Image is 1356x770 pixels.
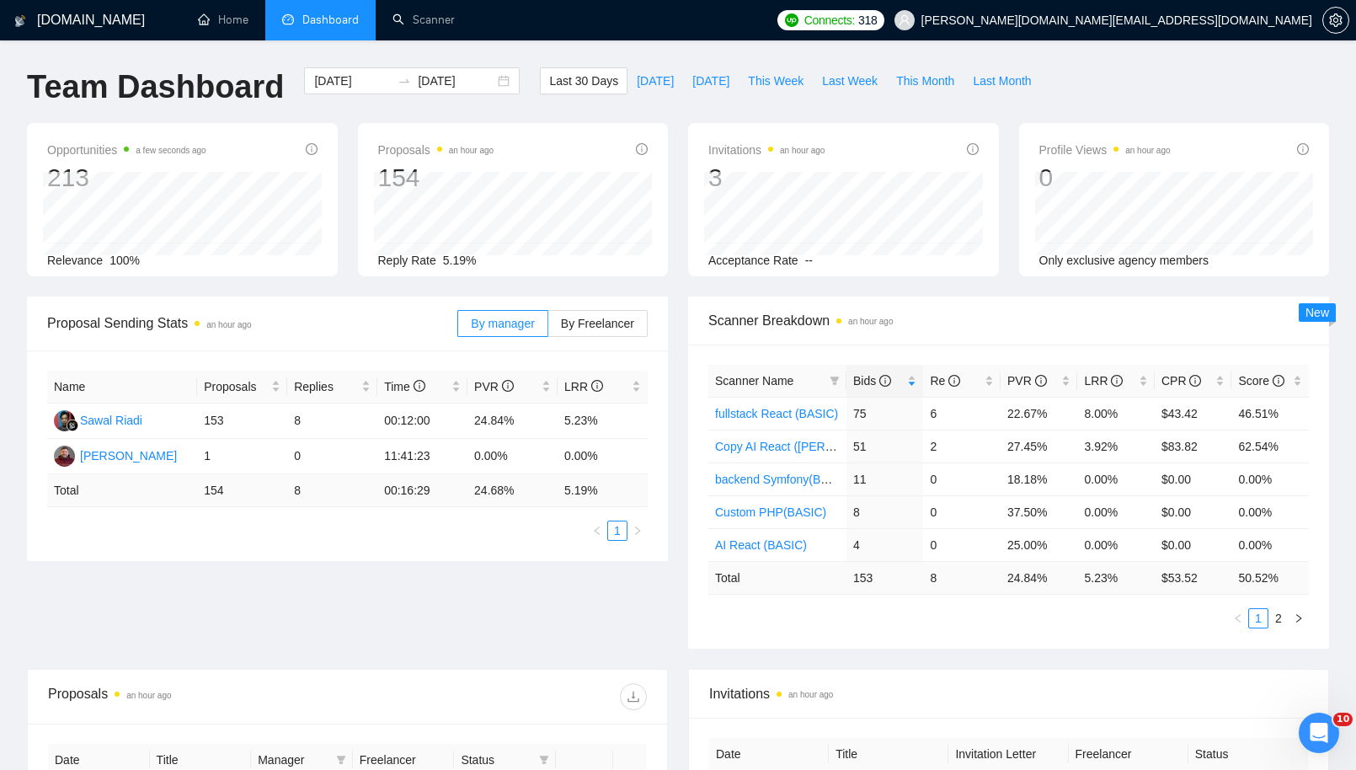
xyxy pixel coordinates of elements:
[1001,397,1078,430] td: 22.67%
[206,320,251,329] time: an hour ago
[620,683,647,710] button: download
[1273,375,1284,387] span: info-circle
[384,380,424,393] span: Time
[848,317,893,326] time: an hour ago
[540,67,627,94] button: Last 30 Days
[846,430,924,463] td: 51
[1333,713,1353,726] span: 10
[418,72,494,90] input: End date
[923,397,1001,430] td: 6
[1001,430,1078,463] td: 27.45%
[1231,397,1309,430] td: 46.51%
[587,521,607,541] button: left
[1289,608,1309,628] button: right
[1248,608,1268,628] li: 1
[683,67,739,94] button: [DATE]
[471,317,534,330] span: By manager
[636,143,648,155] span: info-circle
[1289,608,1309,628] li: Next Page
[392,13,455,27] a: searchScanner
[964,67,1040,94] button: Last Month
[1077,528,1155,561] td: 0.00%
[467,404,558,439] td: 24.84%
[804,11,855,29] span: Connects:
[1238,374,1284,388] span: Score
[126,691,171,700] time: an hour ago
[306,143,318,155] span: info-circle
[1268,608,1289,628] li: 2
[1001,561,1078,594] td: 24.84 %
[739,67,813,94] button: This Week
[587,521,607,541] li: Previous Page
[287,371,377,404] th: Replies
[47,254,103,267] span: Relevance
[1155,528,1232,561] td: $0.00
[80,411,142,430] div: Sawal Riadi
[621,690,646,703] span: download
[1323,13,1348,27] span: setting
[923,561,1001,594] td: 8
[1077,463,1155,495] td: 0.00%
[1189,375,1201,387] span: info-circle
[826,368,843,393] span: filter
[715,440,899,453] a: Copy AI React ([PERSON_NAME])
[1231,561,1309,594] td: 50.52 %
[923,430,1001,463] td: 2
[1297,143,1309,155] span: info-circle
[449,146,494,155] time: an hour ago
[1155,397,1232,430] td: $43.42
[109,254,140,267] span: 100%
[627,521,648,541] button: right
[549,72,618,90] span: Last 30 Days
[204,377,268,396] span: Proposals
[822,72,878,90] span: Last Week
[1269,609,1288,628] a: 2
[467,474,558,507] td: 24.68 %
[47,371,197,404] th: Name
[302,13,359,27] span: Dashboard
[709,683,1308,704] span: Invitations
[1001,528,1078,561] td: 25.00%
[198,13,248,27] a: homeHome
[378,162,494,194] div: 154
[467,439,558,474] td: 0.00%
[748,72,803,90] span: This Week
[1007,374,1047,388] span: PVR
[54,413,142,426] a: SRSawal Riadi
[27,67,284,107] h1: Team Dashboard
[258,751,329,769] span: Manager
[708,310,1309,331] span: Scanner Breakdown
[813,67,887,94] button: Last Week
[1039,140,1171,160] span: Profile Views
[1231,430,1309,463] td: 62.54%
[197,371,287,404] th: Proposals
[887,67,964,94] button: This Month
[564,380,603,393] span: LRR
[708,561,846,594] td: Total
[846,528,924,561] td: 4
[1039,254,1209,267] span: Only exclusive agency members
[1155,495,1232,528] td: $0.00
[627,521,648,541] li: Next Page
[1125,146,1170,155] time: an hour ago
[558,439,648,474] td: 0.00%
[54,410,75,431] img: SR
[1077,561,1155,594] td: 5.23 %
[282,13,294,25] span: dashboard
[788,690,833,699] time: an hour ago
[1035,375,1047,387] span: info-circle
[47,162,206,194] div: 213
[336,755,346,765] span: filter
[715,505,826,519] a: Custom PHP(BASIC)
[923,463,1001,495] td: 0
[377,439,467,474] td: 11:41:23
[47,474,197,507] td: Total
[1228,608,1248,628] li: Previous Page
[591,380,603,392] span: info-circle
[633,526,643,536] span: right
[54,446,75,467] img: KP
[558,474,648,507] td: 5.19 %
[502,380,514,392] span: info-circle
[899,14,910,26] span: user
[1322,7,1349,34] button: setting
